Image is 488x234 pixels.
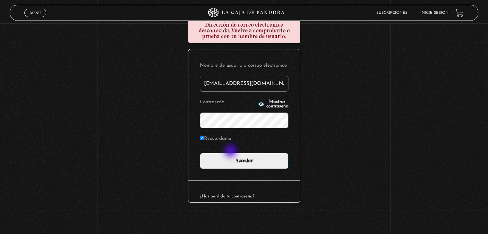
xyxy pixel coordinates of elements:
input: Recuérdame [200,136,204,140]
span: Cerrar [28,16,43,21]
button: Mostrar contraseña [258,100,288,109]
span: Mostrar contraseña [266,100,288,109]
a: Inicie sesión [420,11,449,15]
a: Suscripciones [376,11,407,15]
label: Nombre de usuario o correo electrónico [200,61,288,71]
a: View your shopping cart [455,8,464,17]
label: Contraseña [200,97,256,107]
div: Dirección de correo electrónico desconocida. Vuelve a comprobarlo o prueba con tu nombre de usuario. [188,18,300,43]
span: Menu [30,11,41,15]
a: ¿Has perdido tu contraseña? [200,194,254,198]
label: Recuérdame [200,134,231,144]
input: Acceder [200,153,288,169]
